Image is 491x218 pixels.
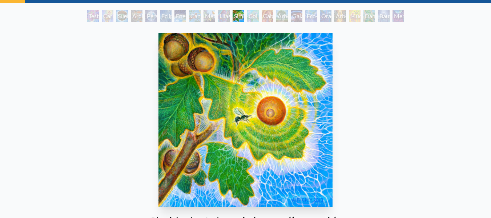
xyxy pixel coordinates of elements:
font: Lilas [220,12,231,19]
font: Simbiosis: Avispa de las agallas y roble [234,12,259,72]
font: Testigo de la Tierra [89,12,106,45]
font: Energías de la Tierra [176,12,197,45]
font: Mudra de cannabis [350,12,373,37]
font: Caballo Vajra [263,12,282,28]
font: Colibrí [249,12,266,19]
font: Bautismo en el Océano de la Conciencia [379,12,407,72]
font: Eclipse [161,12,179,19]
font: Carne de los [DEMOGRAPHIC_DATA] [103,12,168,45]
font: Metamorfosis [205,12,240,19]
font: Oraciones planetarias [321,12,349,28]
font: Danza de Cannabia [365,12,389,37]
font: Gaia [292,12,304,19]
font: Canción de [US_STATE] [190,12,220,37]
font: Persona Planeta [147,12,168,28]
font: Sueño de bellota [118,12,135,37]
font: Mente terrestre [394,12,416,28]
font: Árbol de la visión [336,12,351,45]
font: Eco-Atlas [307,12,320,28]
font: Ardilla [132,12,149,19]
img: Symbiosis-and-the-Gall-Wasp-2010-Alex-Grey-watermarked.jpeg [158,33,332,207]
font: Árbol y persona [278,12,298,37]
